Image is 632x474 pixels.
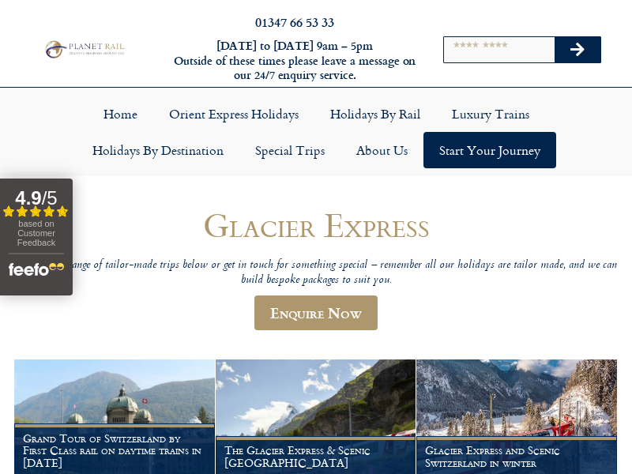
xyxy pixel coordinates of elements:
a: Enquire Now [254,295,378,330]
a: 01347 66 53 33 [255,13,334,31]
a: Orient Express Holidays [153,96,314,132]
h1: Glacier Express [14,206,618,243]
a: Special Trips [239,132,340,168]
h1: The Glacier Express & Scenic [GEOGRAPHIC_DATA] [224,444,408,469]
p: Browse our range of tailor-made trips below or get in touch for something special – remember all ... [14,258,618,288]
a: Holidays by Rail [314,96,436,132]
a: About Us [340,132,423,168]
a: Home [88,96,153,132]
img: Planet Rail Train Holidays Logo [42,39,126,59]
a: Start your Journey [423,132,556,168]
h1: Glacier Express and Scenic Switzerland in winter [425,444,608,469]
a: Holidays by Destination [77,132,239,168]
nav: Menu [8,96,624,168]
h1: Grand Tour of Switzerland by First Class rail on daytime trains in [DATE] [23,432,206,469]
h6: [DATE] to [DATE] 9am – 5pm Outside of these times please leave a message on our 24/7 enquiry serv... [172,39,417,83]
a: Luxury Trains [436,96,545,132]
button: Search [555,37,600,62]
